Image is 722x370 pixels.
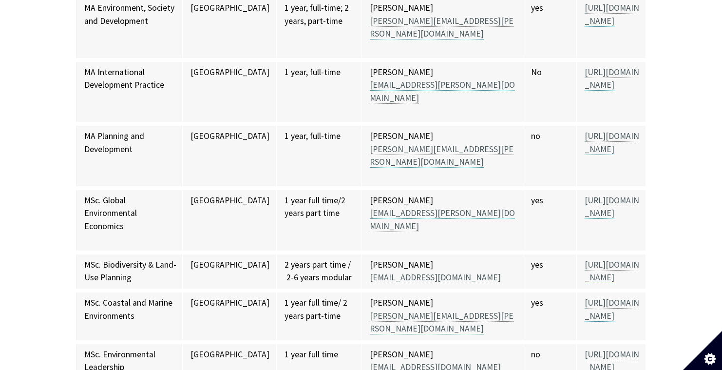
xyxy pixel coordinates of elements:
[276,124,361,188] td: 1 year, full-time
[370,79,515,103] a: [EMAIL_ADDRESS][PERSON_NAME][DOMAIN_NAME]
[523,188,577,253] td: yes
[683,331,722,370] button: Set cookie preferences
[523,124,577,188] td: no
[362,124,523,188] td: [PERSON_NAME]
[276,60,361,124] td: 1 year, full-time
[362,291,523,342] td: [PERSON_NAME]
[362,188,523,253] td: [PERSON_NAME]
[76,253,183,291] td: MSc. Biodiversity & Land-Use Planning
[370,311,513,334] a: [PERSON_NAME][EMAIL_ADDRESS][PERSON_NAME][DOMAIN_NAME]
[276,253,361,291] td: 2 years part time / 2-6 years modular
[585,131,639,155] a: [URL][DOMAIN_NAME]
[182,124,276,188] td: [GEOGRAPHIC_DATA]
[182,188,276,253] td: [GEOGRAPHIC_DATA]
[585,67,639,91] a: [URL][DOMAIN_NAME]
[370,16,513,39] a: [PERSON_NAME][EMAIL_ADDRESS][PERSON_NAME][DOMAIN_NAME]
[276,188,361,253] td: 1 year full time/2 years part time
[182,253,276,291] td: [GEOGRAPHIC_DATA]
[523,291,577,342] td: yes
[585,195,639,219] a: [URL][DOMAIN_NAME]
[523,60,577,124] td: No
[585,2,639,26] a: [URL][DOMAIN_NAME]
[76,291,183,342] td: MSc. Coastal and Marine Environments
[362,253,523,291] td: [PERSON_NAME]
[362,60,523,124] td: [PERSON_NAME]
[276,291,361,342] td: 1 year full time/ 2 years part-time
[76,124,183,188] td: MA Planning and Development
[585,297,639,321] a: [URL][DOMAIN_NAME]
[370,272,501,283] a: [EMAIL_ADDRESS][DOMAIN_NAME]
[523,253,577,291] td: yes
[182,291,276,342] td: [GEOGRAPHIC_DATA]
[370,208,515,232] a: [EMAIL_ADDRESS][PERSON_NAME][DOMAIN_NAME]
[76,188,183,253] td: MSc. Global Environmental Economics
[76,60,183,124] td: MA International Development Practice
[585,259,639,283] a: [URL][DOMAIN_NAME]
[370,144,513,168] a: [PERSON_NAME][EMAIL_ADDRESS][PERSON_NAME][DOMAIN_NAME]
[182,60,276,124] td: [GEOGRAPHIC_DATA]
